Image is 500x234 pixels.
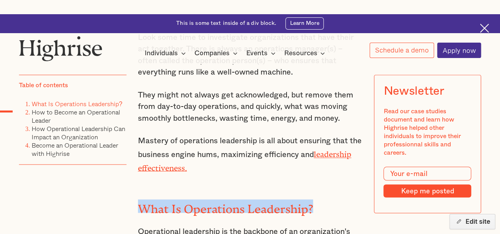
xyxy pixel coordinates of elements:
form: Modal Form [383,167,471,198]
div: This is some text inside of a div block. [176,20,276,27]
div: Companies [194,49,230,58]
a: Become an Operational Leader with Highrise [32,140,118,158]
div: Read our case studies document and learn how Highrise helped other individuals to improve their p... [383,107,471,157]
div: Individuals [145,49,188,58]
div: Newsletter [383,84,444,98]
img: Cross icon [480,24,489,33]
p: They might not always get acknowledged, but remove them from day-to-day operations, and quickly, ... [138,90,362,125]
div: Individuals [145,49,178,58]
div: Companies [194,49,240,58]
div: Resources [284,49,317,58]
a: Apply now [437,43,481,58]
div: Table of contents [19,81,68,90]
a: How Operational Leadership Can Impact an Organization [32,124,125,142]
div: Events [246,49,268,58]
a: Schedule a demo [370,43,434,58]
a: How to Become an Operational Leader [32,107,120,125]
button: Edit site [449,214,495,229]
img: Highrise logo [19,36,102,61]
p: Mastery of operations leadership is all about ensuring that the business engine hums, maximizing ... [138,135,362,174]
a: Learn More [285,17,324,30]
div: Resources [284,49,327,58]
div: Events [246,49,278,58]
h2: What Is Operations Leadership? [138,199,362,213]
input: Keep me posted [383,184,471,197]
input: Your e-mail [383,167,471,181]
a: What Is Operations Leadership? [32,99,123,109]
